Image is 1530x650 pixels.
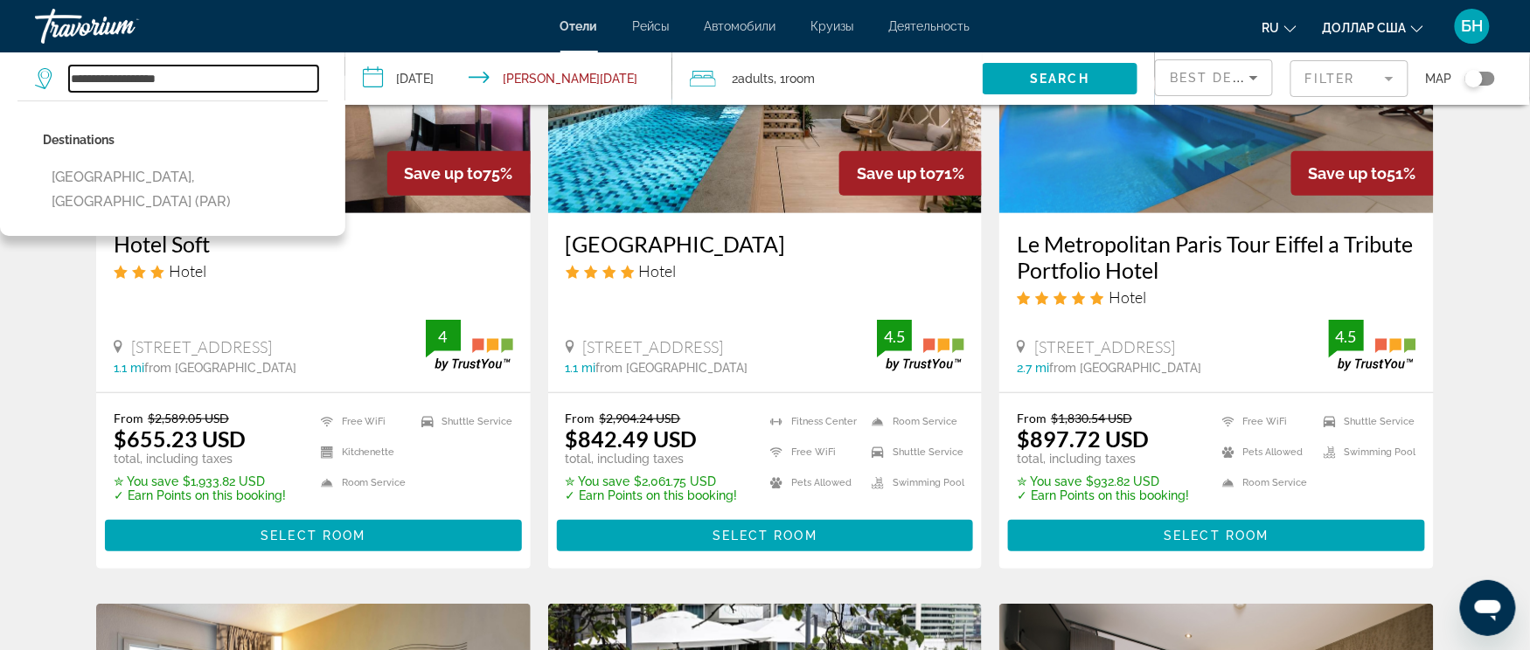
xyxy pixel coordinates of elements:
[114,425,246,452] ins: $655.23 USD
[566,425,698,452] ins: $842.49 USD
[566,488,738,502] p: ✓ Earn Points on this booking!
[889,19,970,33] a: Деятельность
[312,411,413,432] li: Free WiFi
[405,164,483,183] span: Save up to
[600,411,681,425] del: $2,904.24 USD
[639,261,677,280] span: Hotel
[877,320,964,371] img: trustyou-badge.svg
[566,452,738,466] p: total, including taxes
[1008,520,1425,551] button: Select Room
[566,261,965,280] div: 4 star Hotel
[114,231,513,257] a: Hotel Soft
[1309,164,1387,183] span: Save up to
[785,72,815,86] span: Room
[43,128,328,152] p: Destinations
[762,472,863,494] li: Pets Allowed
[114,411,143,425] span: From
[1426,66,1452,91] span: Map
[566,474,738,488] p: $2,061.75 USD
[672,52,983,105] button: Travelers: 2 adults, 0 children
[863,441,964,463] li: Shuttle Service
[566,411,595,425] span: From
[738,72,774,86] span: Adults
[1450,8,1495,45] button: Меню пользователя
[877,326,912,347] div: 4.5
[1109,287,1146,307] span: Hotel
[1329,326,1364,347] div: 4.5
[566,231,965,257] a: [GEOGRAPHIC_DATA]
[1329,320,1416,371] img: trustyou-badge.svg
[1262,21,1280,35] font: ru
[1017,474,1189,488] p: $932.82 USD
[1291,151,1434,196] div: 51%
[1051,411,1132,425] del: $1,830.54 USD
[261,529,365,543] span: Select Room
[863,472,964,494] li: Swimming Pool
[35,3,210,49] a: Травориум
[1323,21,1407,35] font: доллар США
[1017,474,1081,488] span: ✮ You save
[312,472,413,494] li: Room Service
[114,474,178,488] span: ✮ You save
[105,520,522,551] button: Select Room
[1170,71,1261,85] span: Best Deals
[1262,15,1297,40] button: Изменить язык
[566,474,630,488] span: ✮ You save
[732,66,774,91] span: 2
[1460,580,1516,636] iframe: Кнопка запуска окна обмена сообщениями
[387,151,531,196] div: 75%
[566,361,596,375] span: 1.1 mi
[131,337,272,356] span: [STREET_ADDRESS]
[413,411,513,432] li: Shuttle Service
[1323,15,1423,40] button: Изменить валюту
[633,19,670,33] a: Рейсы
[1214,441,1315,463] li: Pets Allowed
[1008,524,1425,543] a: Select Room
[762,411,863,432] li: Fitness Center
[560,19,598,33] a: Отели
[345,52,673,105] button: Check-in date: Dec 30, 2025 Check-out date: Jan 1, 2026
[762,441,863,463] li: Free WiFi
[811,19,854,33] a: Круизы
[148,411,229,425] del: $2,589.05 USD
[1017,425,1149,452] ins: $897.72 USD
[1165,529,1269,543] span: Select Room
[426,326,461,347] div: 4
[705,19,776,33] a: Автомобили
[1017,488,1189,502] p: ✓ Earn Points on this booking!
[426,320,513,371] img: trustyou-badge.svg
[114,452,286,466] p: total, including taxes
[1017,452,1189,466] p: total, including taxes
[1031,72,1090,86] span: Search
[857,164,935,183] span: Save up to
[839,151,982,196] div: 71%
[1290,59,1408,98] button: Filter
[144,361,296,375] span: from [GEOGRAPHIC_DATA]
[557,520,974,551] button: Select Room
[1017,287,1416,307] div: 5 star Hotel
[1452,71,1495,86] button: Toggle map
[114,261,513,280] div: 3 star Hotel
[114,474,286,488] p: $1,933.82 USD
[1462,17,1484,35] font: БН
[1214,472,1315,494] li: Room Service
[774,66,815,91] span: , 1
[114,488,286,502] p: ✓ Earn Points on this booking!
[1034,337,1175,356] span: [STREET_ADDRESS]
[1049,361,1201,375] span: from [GEOGRAPHIC_DATA]
[1017,411,1047,425] span: From
[1170,67,1258,88] mat-select: Sort by
[596,361,748,375] span: from [GEOGRAPHIC_DATA]
[114,361,144,375] span: 1.1 mi
[1017,361,1049,375] span: 2.7 mi
[557,524,974,543] a: Select Room
[43,161,328,218] button: [GEOGRAPHIC_DATA], [GEOGRAPHIC_DATA] (PAR)
[1017,231,1416,283] h3: Le Metropolitan Paris Tour Eiffel a Tribute Portfolio Hotel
